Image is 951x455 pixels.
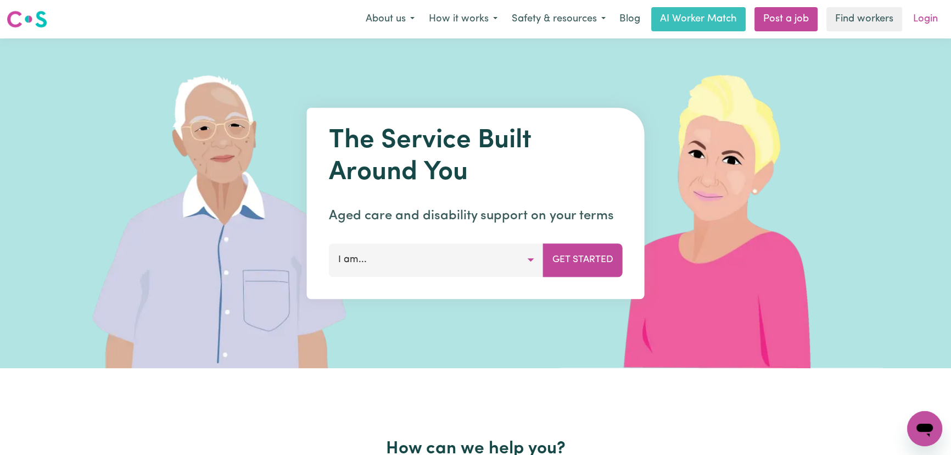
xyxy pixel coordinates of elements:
[329,206,623,226] p: Aged care and disability support on your terms
[422,8,505,31] button: How it works
[907,7,944,31] a: Login
[543,243,623,276] button: Get Started
[826,7,902,31] a: Find workers
[329,125,623,188] h1: The Service Built Around You
[329,243,544,276] button: I am...
[907,411,942,446] iframe: Button to launch messaging window
[505,8,613,31] button: Safety & resources
[359,8,422,31] button: About us
[7,7,47,32] a: Careseekers logo
[7,9,47,29] img: Careseekers logo
[651,7,746,31] a: AI Worker Match
[613,7,647,31] a: Blog
[754,7,818,31] a: Post a job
